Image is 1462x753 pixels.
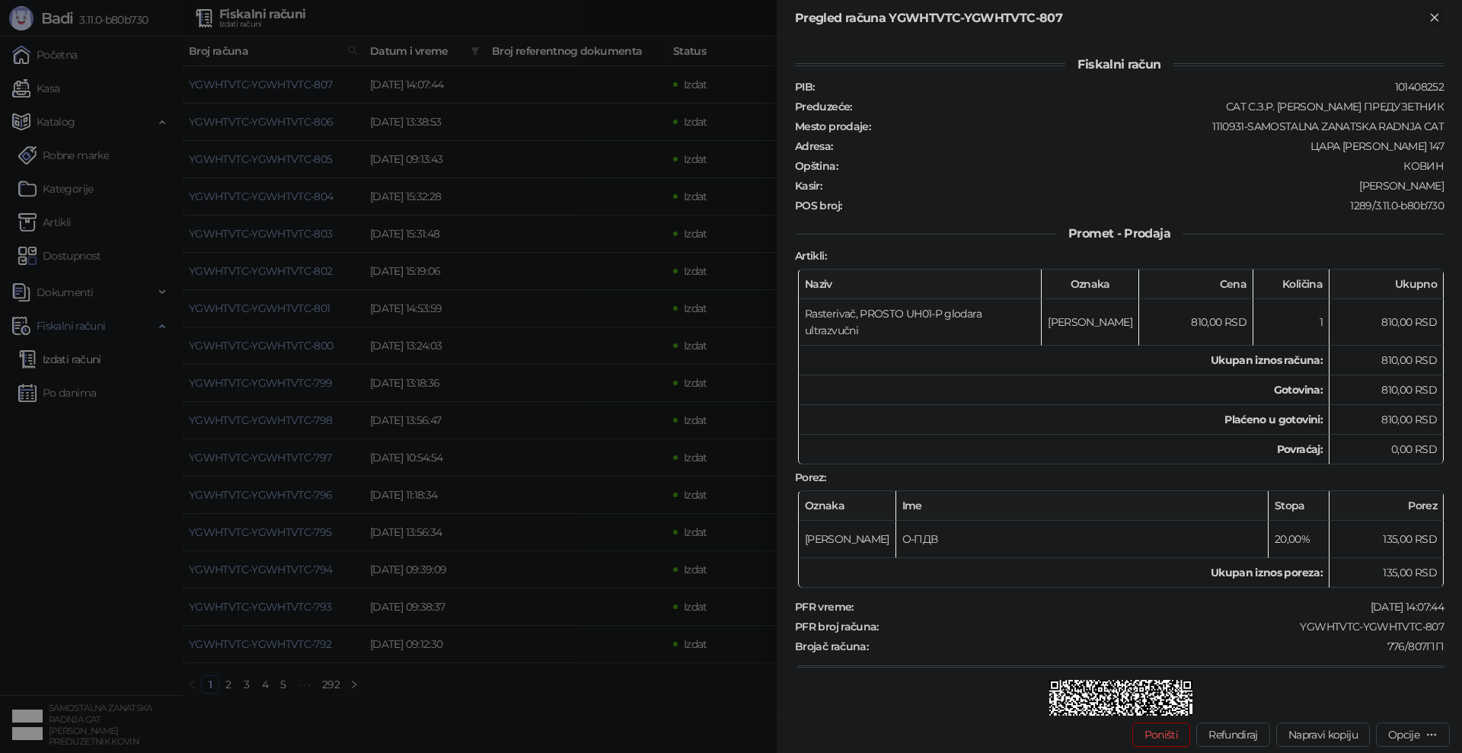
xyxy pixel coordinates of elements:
[1330,435,1444,464] td: 0,00 RSD
[1269,491,1330,521] th: Stopa
[1139,270,1253,299] th: Cena
[795,139,833,153] strong: Adresa :
[1274,383,1323,397] strong: Gotovina :
[799,491,896,521] th: Oznaka
[1288,728,1358,742] span: Napravi kopiju
[795,640,868,653] strong: Brojač računa :
[1330,558,1444,588] td: 135,00 RSD
[1065,57,1173,72] span: Fiskalni račun
[1330,346,1444,375] td: 810,00 RSD
[843,199,1445,212] div: 1289/3.11.0-b80b730
[823,179,1445,193] div: [PERSON_NAME]
[795,9,1425,27] div: Pregled računa YGWHTVTC-YGWHTVTC-807
[880,620,1445,633] div: YGWHTVTC-YGWHTVTC-807
[799,299,1042,346] td: Rasterivač, PROSTO UH01-P glodara ultrazvučni
[1224,413,1323,426] strong: Plaćeno u gotovini:
[872,120,1445,133] div: 1110931-SAMOSTALNA ZANATSKA RADNJA CAT
[1330,270,1444,299] th: Ukupno
[1376,723,1450,747] button: Opcije
[896,521,1269,558] td: О-ПДВ
[795,100,852,113] strong: Preduzeće :
[835,139,1445,153] div: ЦАРА [PERSON_NAME] 147
[1330,405,1444,435] td: 810,00 RSD
[795,620,879,633] strong: PFR broj računa :
[799,521,896,558] td: [PERSON_NAME]
[1042,270,1139,299] th: Oznaka
[795,199,841,212] strong: POS broj :
[1330,491,1444,521] th: Porez
[1196,723,1270,747] button: Refundiraj
[1042,299,1139,346] td: [PERSON_NAME]
[795,159,838,173] strong: Opština :
[1253,299,1330,346] td: 1
[1277,442,1323,456] strong: Povraćaj:
[795,80,814,94] strong: PIB :
[795,600,854,614] strong: PFR vreme :
[855,600,1445,614] div: [DATE] 14:07:44
[870,640,1445,653] div: 776/807ПП
[1056,226,1183,241] span: Promet - Prodaja
[795,471,825,484] strong: Porez :
[816,80,1445,94] div: 101408252
[1253,270,1330,299] th: Količina
[1211,566,1323,579] strong: Ukupan iznos poreza:
[854,100,1445,113] div: CAT С.З.Р. [PERSON_NAME] ПРЕДУЗЕТНИК
[1388,728,1419,742] div: Opcije
[1276,723,1370,747] button: Napravi kopiju
[1211,353,1323,367] strong: Ukupan iznos računa :
[896,491,1269,521] th: Ime
[1269,521,1330,558] td: 20,00%
[1425,9,1444,27] button: Zatvori
[1139,299,1253,346] td: 810,00 RSD
[1330,521,1444,558] td: 135,00 RSD
[839,159,1445,173] div: КОВИН
[795,179,822,193] strong: Kasir :
[1330,299,1444,346] td: 810,00 RSD
[799,270,1042,299] th: Naziv
[1330,375,1444,405] td: 810,00 RSD
[795,120,870,133] strong: Mesto prodaje :
[1132,723,1191,747] button: Poništi
[795,249,826,263] strong: Artikli :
